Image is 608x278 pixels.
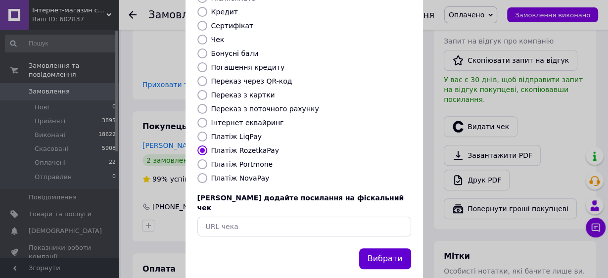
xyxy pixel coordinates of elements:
label: Переказ через QR-код [211,77,292,85]
label: Переказ з картки [211,91,275,99]
label: Інтернет еквайринг [211,119,284,127]
button: Вибрати [359,248,411,270]
label: Платіж NovaPay [211,174,270,182]
label: Переказ з поточного рахунку [211,105,319,113]
label: Кредит [211,8,238,16]
label: Погашення кредиту [211,63,285,71]
span: [PERSON_NAME] додайте посилання на фіскальний чек [197,194,404,212]
input: URL чека [197,217,411,236]
label: Сертифікат [211,22,254,30]
label: Платіж RozetkaPay [211,146,279,154]
label: Чек [211,36,225,44]
label: Платіж LiqPay [211,133,262,140]
label: Платіж Portmone [211,160,273,168]
label: Бонусні бали [211,49,259,57]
